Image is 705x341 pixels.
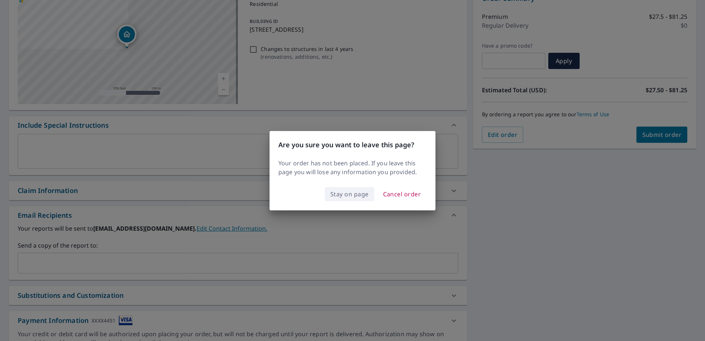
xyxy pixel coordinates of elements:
[383,189,421,199] span: Cancel order
[325,187,374,201] button: Stay on page
[278,140,427,150] h3: Are you sure you want to leave this page?
[278,159,427,176] p: Your order has not been placed. If you leave this page you will lose any information you provided.
[377,187,427,201] button: Cancel order
[330,189,369,199] span: Stay on page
